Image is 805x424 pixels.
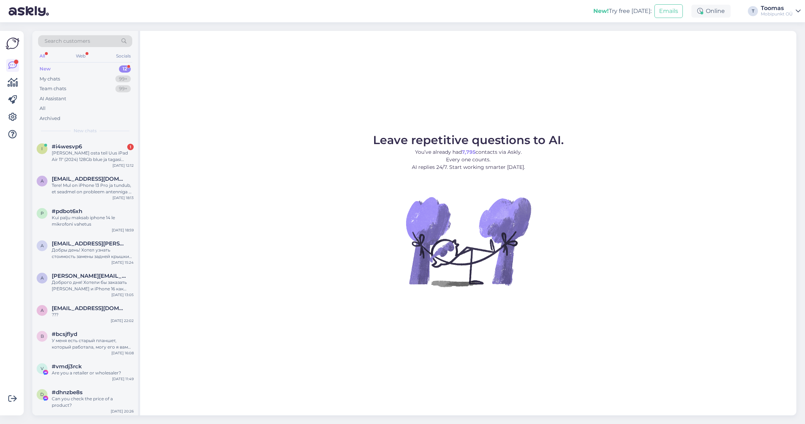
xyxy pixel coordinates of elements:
[654,4,683,18] button: Emails
[52,247,134,260] div: Добры день! Хотел узнать стоимость замены задней крышки на IPhone 15 Pro (разбита вся крышка вклю...
[52,396,134,409] div: Can you check the price of a product?
[52,337,134,350] div: У меня есть старый планшет, который работала, могу его я вам сдать и получить другой планшет со с...
[52,176,126,182] span: akuznetsova347@gmail.com
[111,318,134,323] div: [DATE] 22:02
[748,6,758,16] div: T
[52,363,82,370] span: #vmdj3rck
[761,5,801,17] a: ToomasMobipunkt OÜ
[52,143,82,150] span: #i4wesvp6
[373,133,564,147] span: Leave repetitive questions to AI.
[40,65,51,73] div: New
[52,389,83,396] span: #dhnzbe8s
[115,85,131,92] div: 99+
[52,279,134,292] div: Доброго дня! Хотели бы заказать [PERSON_NAME] и iPhone 16 как юридическое лицо, куда можно обрати...
[6,37,19,50] img: Askly Logo
[52,208,82,215] span: #pdbot6xh
[112,227,134,233] div: [DATE] 18:59
[593,7,652,15] div: Try free [DATE]:
[52,312,134,318] div: ???
[52,182,134,195] div: Tere! Mul on iPhone 13 Pro ja tundub, et seadmel on probleem antenniga — mobiilne internet ei töö...
[52,370,134,376] div: Are you a retailer or wholesaler?
[119,65,131,73] div: 12
[112,376,134,382] div: [DATE] 11:49
[40,75,60,83] div: My chats
[593,8,609,14] b: New!
[40,95,66,102] div: AI Assistant
[761,5,793,11] div: Toomas
[41,178,44,184] span: a
[45,37,90,45] span: Search customers
[52,240,126,247] span: alexei.katsman@gmail.com
[41,333,44,339] span: b
[40,392,44,397] span: d
[112,163,134,168] div: [DATE] 12:12
[41,366,43,371] span: v
[112,195,134,201] div: [DATE] 18:13
[127,144,134,150] div: 1
[41,243,44,248] span: a
[74,128,97,134] span: New chats
[40,85,66,92] div: Team chats
[41,211,44,216] span: p
[111,409,134,414] div: [DATE] 20:26
[41,308,44,313] span: a
[111,292,134,298] div: [DATE] 13:05
[111,260,134,265] div: [DATE] 15:24
[41,146,43,151] span: i
[74,51,87,61] div: Web
[115,75,131,83] div: 99+
[761,11,793,17] div: Mobipunkt OÜ
[40,115,60,122] div: Archived
[52,331,77,337] span: #bcsjflyd
[462,149,475,155] b: 7,795
[38,51,46,61] div: All
[691,5,731,18] div: Online
[52,215,134,227] div: Kui palju maksab iphone 14 le mikrofoni vahetus
[111,350,134,356] div: [DATE] 16:08
[115,51,132,61] div: Socials
[52,150,134,163] div: [PERSON_NAME] osta teil Uus iPad Air 11" (2024) 128Gb blue ja tagasi müüa Ipad Pro 2 256 GB, A1709
[52,305,126,312] span: andreimaleva@gmail.com
[52,273,126,279] span: a.popova@blak-it.com
[404,177,533,306] img: No Chat active
[373,148,564,171] p: You’ve already had contacts via Askly. Every one counts. AI replies 24/7. Start working smarter [...
[40,105,46,112] div: All
[41,275,44,281] span: a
